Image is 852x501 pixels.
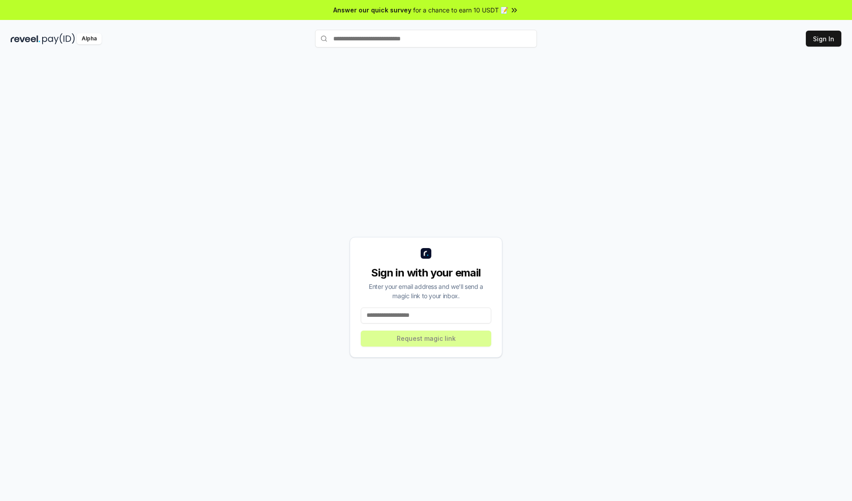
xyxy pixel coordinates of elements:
div: Enter your email address and we’ll send a magic link to your inbox. [361,282,491,300]
span: for a chance to earn 10 USDT 📝 [413,5,508,15]
span: Answer our quick survey [333,5,411,15]
img: reveel_dark [11,33,40,44]
img: logo_small [421,248,431,259]
button: Sign In [806,31,841,47]
img: pay_id [42,33,75,44]
div: Alpha [77,33,102,44]
div: Sign in with your email [361,266,491,280]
